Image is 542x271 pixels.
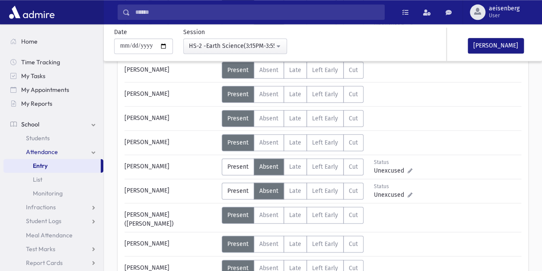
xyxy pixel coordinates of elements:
a: Entry [3,159,101,173]
span: Monitoring [33,189,63,197]
span: Late [289,187,301,195]
a: My Tasks [3,69,103,83]
label: Session [183,28,205,37]
div: [PERSON_NAME] [120,86,222,103]
span: Left Early [312,139,338,146]
input: Search [130,4,384,20]
span: Present [227,66,249,74]
img: AdmirePro [7,3,57,21]
span: Absent [259,163,278,170]
div: [PERSON_NAME] [120,110,222,127]
div: AttTypes [222,158,363,175]
span: Late [289,163,301,170]
span: Late [289,66,301,74]
span: Present [227,139,249,146]
span: My Tasks [21,72,45,80]
span: Unexcused [374,190,408,199]
div: AttTypes [222,183,363,199]
div: [PERSON_NAME] [120,158,222,175]
span: Attendance [26,148,58,156]
span: Time Tracking [21,58,60,66]
div: AttTypes [222,110,363,127]
div: [PERSON_NAME] [120,134,222,151]
span: Cut [349,211,358,219]
div: [PERSON_NAME] [120,183,222,199]
span: Late [289,91,301,98]
div: [PERSON_NAME] ([PERSON_NAME]) [120,207,222,228]
div: AttTypes [222,207,363,224]
a: List [3,173,103,186]
span: Cut [349,139,358,146]
span: Entry [33,162,48,170]
span: Students [26,134,50,142]
div: AttTypes [222,236,363,252]
span: Absent [259,66,278,74]
span: Cut [349,187,358,195]
span: Left Early [312,211,338,219]
span: Late [289,211,301,219]
div: AttTypes [222,62,363,79]
span: Absent [259,91,278,98]
a: My Appointments [3,83,103,97]
span: Unexcused [374,166,408,175]
span: Cut [349,91,358,98]
a: Infractions [3,200,103,214]
span: Absent [259,211,278,219]
div: AttTypes [222,86,363,103]
span: User [489,12,520,19]
span: Absent [259,115,278,122]
div: Status [374,158,412,166]
span: Late [289,115,301,122]
span: School [21,120,39,128]
span: Left Early [312,66,338,74]
span: Cut [349,163,358,170]
a: My Reports [3,97,103,110]
div: [PERSON_NAME] [120,236,222,252]
button: HS-2 -Earth Science(3:15PM-3:55PM) [183,38,287,54]
a: Report Cards [3,255,103,269]
span: Late [289,139,301,146]
span: Present [227,163,249,170]
div: AttTypes [222,134,363,151]
span: List [33,176,42,183]
label: Date [114,28,127,37]
a: Time Tracking [3,55,103,69]
span: Left Early [312,115,338,122]
span: Left Early [312,163,338,170]
span: Meal Attendance [26,231,73,239]
span: Present [227,211,249,219]
span: Test Marks [26,245,55,252]
span: Absent [259,139,278,146]
span: My Reports [21,100,52,107]
div: [PERSON_NAME] [120,62,222,79]
span: Absent [259,187,278,195]
span: aeisenberg [489,5,520,12]
span: Student Logs [26,217,61,225]
span: Present [227,91,249,98]
span: Present [227,187,249,195]
a: Monitoring [3,186,103,200]
span: Report Cards [26,258,63,266]
span: Present [227,240,249,248]
span: Cut [349,66,358,74]
a: Students [3,131,103,145]
a: Student Logs [3,214,103,228]
a: Home [3,35,103,48]
a: Attendance [3,145,103,159]
div: HS-2 -Earth Science(3:15PM-3:55PM) [189,41,274,50]
span: Left Early [312,91,338,98]
span: Present [227,115,249,122]
div: Status [374,183,412,190]
span: Left Early [312,187,338,195]
span: Infractions [26,203,56,211]
span: Absent [259,240,278,248]
span: My Appointments [21,86,69,94]
span: Cut [349,115,358,122]
span: Home [21,38,38,45]
a: Test Marks [3,242,103,255]
button: [PERSON_NAME] [468,38,524,54]
a: School [3,117,103,131]
a: Meal Attendance [3,228,103,242]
